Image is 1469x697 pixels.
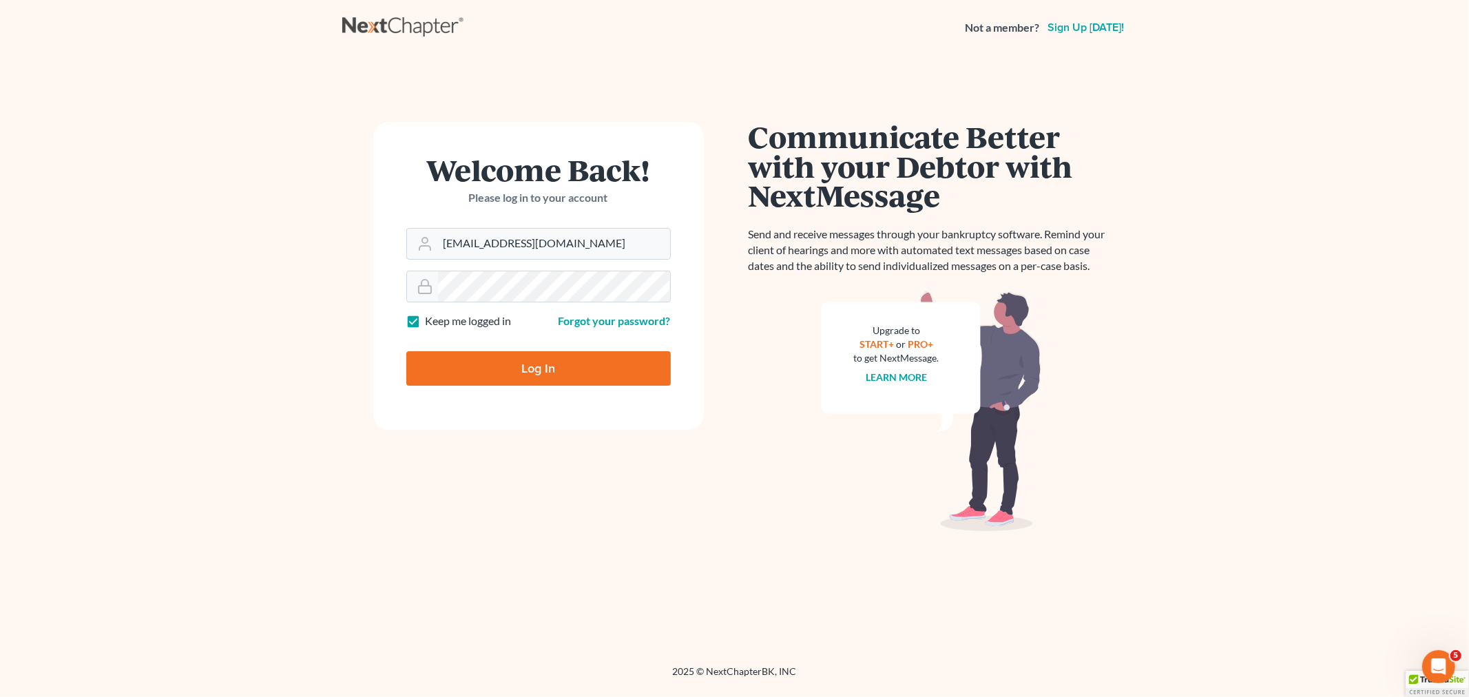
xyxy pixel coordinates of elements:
[908,338,933,350] a: PRO+
[966,20,1040,36] strong: Not a member?
[896,338,906,350] span: or
[406,155,671,185] h1: Welcome Back!
[1406,671,1469,697] div: TrustedSite Certified
[1450,650,1461,661] span: 5
[821,291,1041,532] img: nextmessage_bg-59042aed3d76b12b5cd301f8e5b87938c9018125f34e5fa2b7a6b67550977c72.svg
[854,324,939,337] div: Upgrade to
[1045,22,1127,33] a: Sign up [DATE]!
[406,190,671,206] p: Please log in to your account
[342,665,1127,689] div: 2025 © NextChapterBK, INC
[854,351,939,365] div: to get NextMessage.
[859,338,894,350] a: START+
[559,314,671,327] a: Forgot your password?
[406,351,671,386] input: Log In
[1422,650,1455,683] iframe: Intercom live chat
[438,229,670,259] input: Email Address
[426,313,512,329] label: Keep me logged in
[749,227,1114,274] p: Send and receive messages through your bankruptcy software. Remind your client of hearings and mo...
[866,371,927,383] a: Learn more
[749,122,1114,210] h1: Communicate Better with your Debtor with NextMessage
